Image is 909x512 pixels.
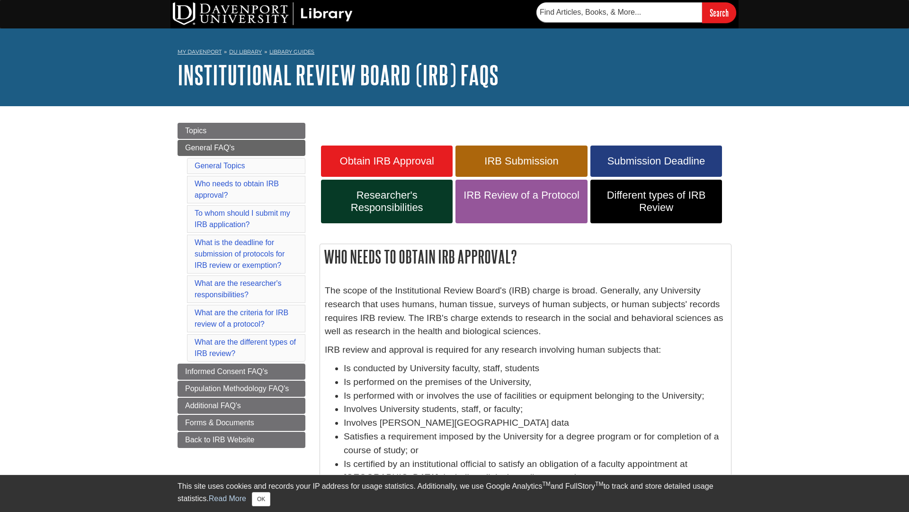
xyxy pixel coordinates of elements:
[344,402,726,416] li: Involves University students, staff, or faculty;
[455,180,587,223] a: IRB Review of a Protocol
[463,189,580,201] span: IRB Review of a Protocol
[463,155,580,167] span: IRB Submission
[542,481,550,487] sup: TM
[195,338,296,357] a: What are the different types of IRB review?
[229,48,262,55] a: DU Library
[344,362,726,375] li: Is conducted by University faculty, staff, students
[344,457,726,485] li: Is certified by an institutional official to satisfy an obligation of a faculty appointment at [G...
[344,416,726,430] li: Involves [PERSON_NAME][GEOGRAPHIC_DATA] data
[702,2,736,23] input: Search
[597,155,715,167] span: Submission Deadline
[195,238,285,269] a: What is the deadline for submission of protocols for IRB review or exemption?
[185,144,234,152] span: General FAQ's
[536,2,736,23] form: Searches DU Library's articles, books, and more
[178,381,305,397] a: Population Methodology FAQ's
[321,146,453,177] a: Obtain IRB Approval
[185,127,206,135] span: Topics
[178,48,222,56] a: My Davenport
[178,123,305,139] a: Topics
[328,189,446,214] span: Researcher's Responsibilities
[178,398,305,414] a: Additional FAQ's
[344,375,726,389] li: Is performed on the premises of the University,
[328,155,446,167] span: Obtain IRB Approval
[178,364,305,380] a: Informed Consent FAQ's
[178,140,305,156] a: General FAQ's
[178,432,305,448] a: Back to IRB Website
[252,492,270,506] button: Close
[455,146,587,177] a: IRB Submission
[185,384,289,393] span: Population Methodology FAQ's
[195,180,279,199] a: Who needs to obtain IRB approval?
[269,48,314,55] a: Library Guides
[320,244,731,269] h2: Who needs to obtain IRB approval?
[178,46,731,61] nav: breadcrumb
[185,367,268,375] span: Informed Consent FAQ's
[325,284,726,338] p: The scope of the Institutional Review Board's (IRB) charge is broad. Generally, any University re...
[178,123,305,448] div: Guide Pages
[178,415,305,431] a: Forms & Documents
[178,481,731,506] div: This site uses cookies and records your IP address for usage statistics. Additionally, we use Goo...
[178,61,731,89] h1: Institutional Review Board (IRB) FAQs
[173,2,353,25] img: DU Library
[536,2,702,22] input: Find Articles, Books, & More...
[590,180,722,223] a: Different types of IRB Review
[590,146,722,177] a: Submission Deadline
[185,402,241,410] span: Additional FAQ's
[195,279,282,299] a: What are the researcher's responsibilities?
[595,481,603,487] sup: TM
[325,343,726,357] p: IRB review and approval is required for any research involving human subjects that:
[344,430,726,457] li: Satisfies a requirement imposed by the University for a degree program or for completion of a cou...
[185,419,254,427] span: Forms & Documents
[195,309,288,328] a: What are the criteria for IRB review of a protocol?
[195,162,245,170] a: General Topics
[195,209,290,229] a: To whom should I submit my IRB application?
[321,180,453,223] a: Researcher's Responsibilities
[185,436,254,444] span: Back to IRB Website
[209,494,246,503] a: Read More
[344,389,726,403] li: Is performed with or involves the use of facilities or equipment belonging to the University;
[597,189,715,214] span: Different types of IRB Review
